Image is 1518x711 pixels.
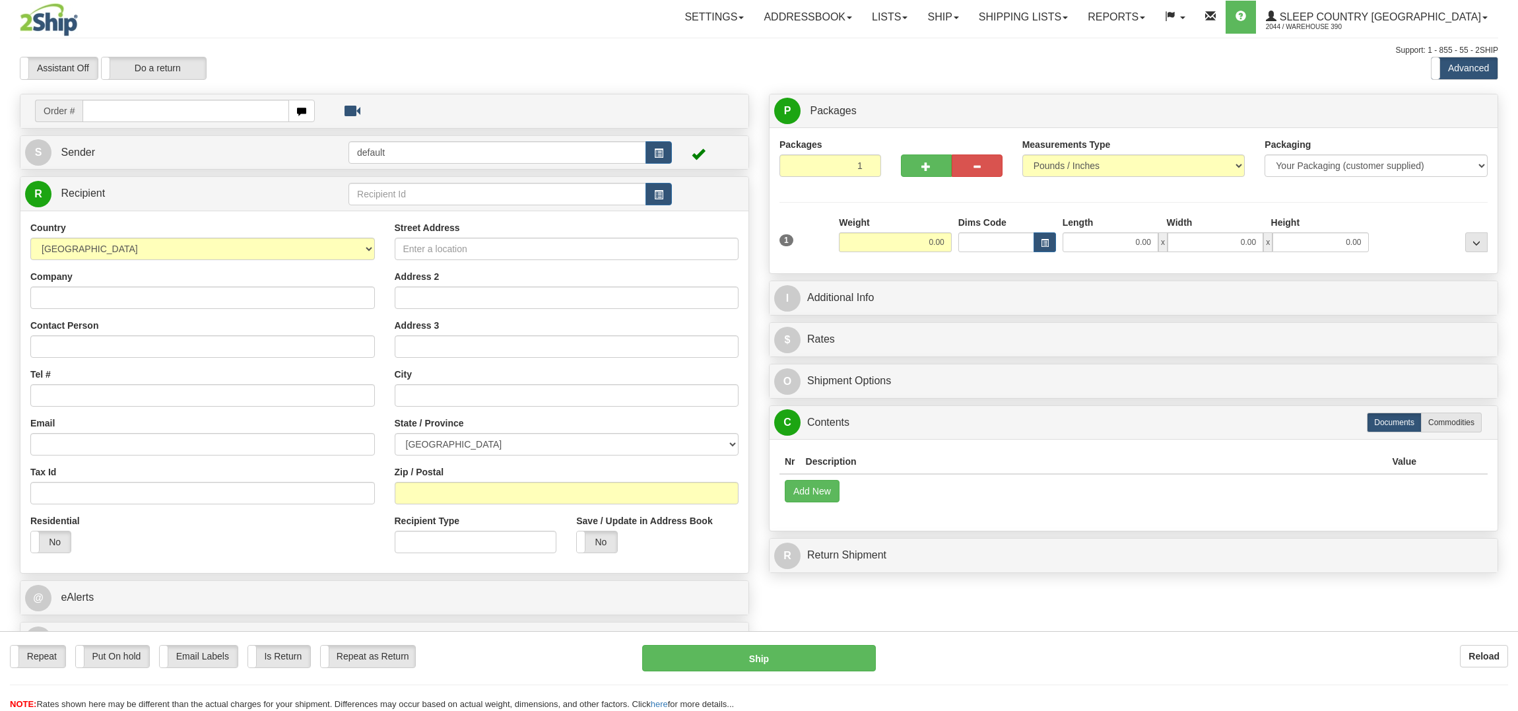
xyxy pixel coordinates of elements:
[10,699,36,709] span: NOTE:
[801,450,1387,474] th: Description
[1078,1,1155,34] a: Reports
[779,138,822,151] label: Packages
[61,592,94,603] span: eAlerts
[1421,413,1482,432] label: Commodities
[20,3,78,36] img: logo2044.jpg
[651,699,668,709] a: here
[30,319,98,332] label: Contact Person
[774,98,1493,125] a: P Packages
[810,105,856,116] span: Packages
[1432,57,1498,79] label: Advanced
[395,368,412,381] label: City
[1460,645,1508,667] button: Reload
[395,465,444,479] label: Zip / Postal
[1468,651,1500,661] b: Reload
[248,646,310,667] label: Is Return
[61,147,95,158] span: Sender
[577,531,616,553] label: No
[61,187,105,199] span: Recipient
[395,319,440,332] label: Address 3
[348,183,646,205] input: Recipient Id
[25,626,744,653] a: B Billing
[30,221,66,234] label: Country
[25,584,744,611] a: @ eAlerts
[1488,288,1517,423] iframe: chat widget
[917,1,968,34] a: Ship
[839,216,869,229] label: Weight
[321,646,415,667] label: Repeat as Return
[395,514,460,527] label: Recipient Type
[25,180,313,207] a: R Recipient
[1263,232,1272,252] span: x
[35,100,82,122] span: Order #
[1167,216,1193,229] label: Width
[754,1,862,34] a: Addressbook
[20,57,98,79] label: Assistant Off
[1465,232,1488,252] div: ...
[30,514,80,527] label: Residential
[1266,20,1365,34] span: 2044 / Warehouse 390
[862,1,917,34] a: Lists
[1256,1,1498,34] a: Sleep Country [GEOGRAPHIC_DATA] 2044 / Warehouse 390
[774,368,801,395] span: O
[774,285,1493,312] a: IAdditional Info
[25,585,51,611] span: @
[785,480,840,502] button: Add New
[102,57,206,79] label: Do a return
[774,368,1493,395] a: OShipment Options
[779,234,793,246] span: 1
[1271,216,1300,229] label: Height
[779,450,801,474] th: Nr
[25,139,51,166] span: S
[76,646,150,667] label: Put On hold
[774,542,1493,569] a: RReturn Shipment
[25,139,348,166] a: S Sender
[348,141,646,164] input: Sender Id
[1022,138,1111,151] label: Measurements Type
[1158,232,1168,252] span: x
[642,645,875,671] button: Ship
[1276,11,1481,22] span: Sleep Country [GEOGRAPHIC_DATA]
[160,646,238,667] label: Email Labels
[576,514,712,527] label: Save / Update in Address Book
[30,465,56,479] label: Tax Id
[675,1,754,34] a: Settings
[1063,216,1094,229] label: Length
[395,238,739,260] input: Enter a location
[774,409,801,436] span: C
[774,326,1493,353] a: $Rates
[395,417,464,430] label: State / Province
[30,270,73,283] label: Company
[11,646,65,667] label: Repeat
[774,327,801,353] span: $
[25,626,51,653] span: B
[1265,138,1311,151] label: Packaging
[395,270,440,283] label: Address 2
[774,98,801,124] span: P
[20,45,1498,56] div: Support: 1 - 855 - 55 - 2SHIP
[30,417,55,430] label: Email
[395,221,460,234] label: Street Address
[774,285,801,312] span: I
[774,409,1493,436] a: CContents
[30,368,51,381] label: Tel #
[31,531,71,553] label: No
[25,181,51,207] span: R
[969,1,1078,34] a: Shipping lists
[958,216,1006,229] label: Dims Code
[1367,413,1422,432] label: Documents
[774,543,801,569] span: R
[1387,450,1422,474] th: Value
